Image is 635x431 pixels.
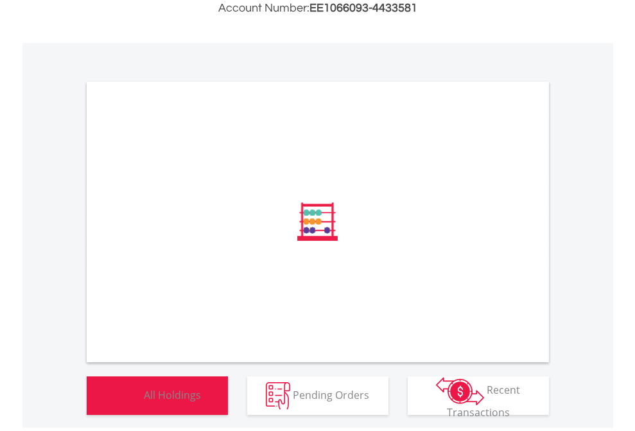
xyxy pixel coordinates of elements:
[309,2,417,14] span: EE1066093-4433581
[87,376,228,415] button: All Holdings
[436,377,484,405] img: transactions-zar-wht.png
[144,387,201,401] span: All Holdings
[114,382,141,410] img: holdings-wht.png
[408,376,549,415] button: Recent Transactions
[266,382,290,410] img: pending_instructions-wht.png
[247,376,388,415] button: Pending Orders
[293,387,369,401] span: Pending Orders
